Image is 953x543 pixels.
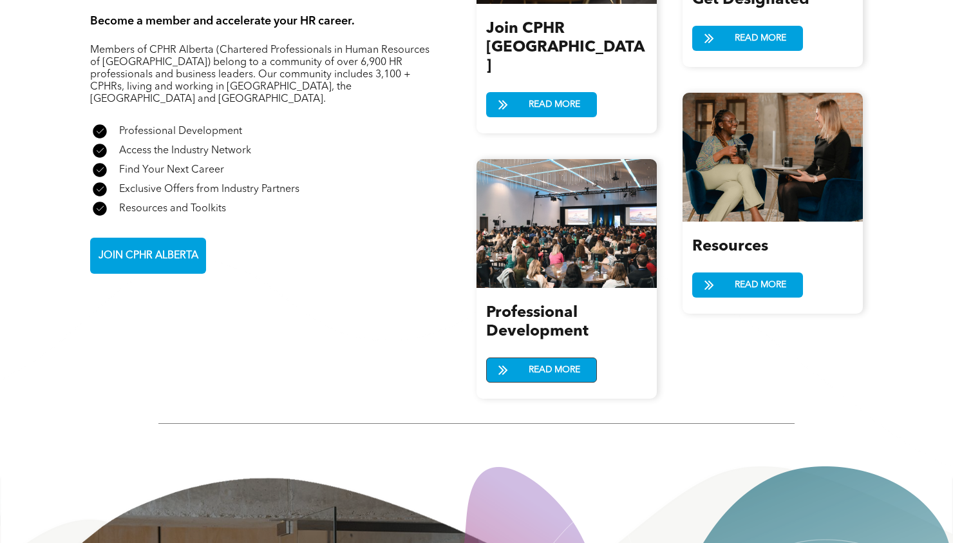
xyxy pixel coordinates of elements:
span: READ MORE [524,358,585,382]
a: READ MORE [486,92,597,117]
span: Access the Industry Network [119,146,251,156]
a: READ MORE [692,272,803,298]
span: JOIN CPHR ALBERTA [94,243,203,269]
span: Exclusive Offers from Industry Partners [119,184,299,195]
a: JOIN CPHR ALBERTA [90,238,206,274]
span: READ MORE [730,26,791,50]
span: Professional Development [119,126,242,137]
a: READ MORE [692,26,803,51]
span: Professional Development [486,305,589,339]
span: Resources and Toolkits [119,204,226,214]
span: Join CPHR [GEOGRAPHIC_DATA] [486,21,645,74]
a: READ MORE [486,357,597,383]
span: Find Your Next Career [119,165,224,175]
span: Resources [692,239,768,254]
span: READ MORE [524,93,585,117]
span: Members of CPHR Alberta (Chartered Professionals in Human Resources of [GEOGRAPHIC_DATA]) belong ... [90,45,429,104]
span: Become a member and accelerate your HR career. [90,15,355,27]
span: READ MORE [730,273,791,297]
